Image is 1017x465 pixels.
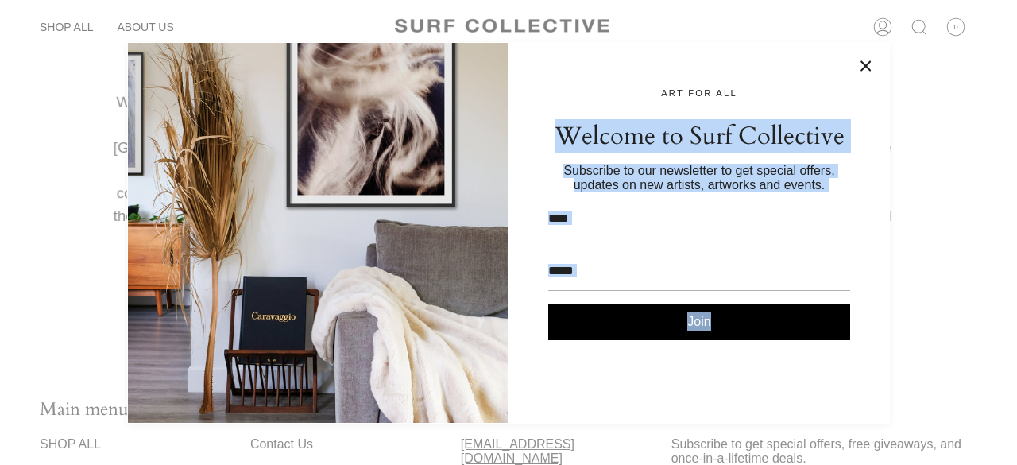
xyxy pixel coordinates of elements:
button: Close [858,58,874,74]
p: ART FOR ALL [548,88,850,98]
p: Subscribe to our newsletter to get special offers, updates on new artists, artworks and events. [548,164,850,192]
h2: Welcome to Surf Collective [548,122,850,151]
input: Name [548,199,850,238]
input: Email [548,251,850,291]
button: Join [548,304,850,340]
